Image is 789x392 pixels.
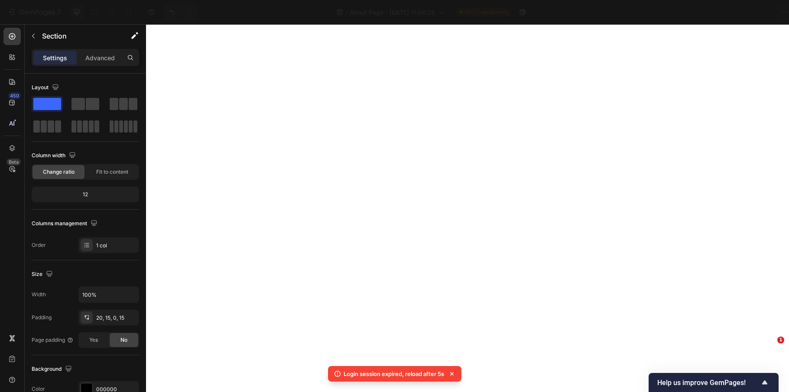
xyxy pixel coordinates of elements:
[657,377,770,388] button: Show survey - Help us improve GemPages!
[32,291,46,298] div: Width
[32,363,74,375] div: Background
[707,9,721,16] span: Save
[32,218,99,230] div: Columns management
[350,8,435,17] span: About Page - [DATE] 11:04:28
[3,3,65,21] button: 7
[33,188,137,201] div: 12
[79,287,139,302] input: Auto
[8,92,21,99] div: 450
[32,336,74,344] div: Page padding
[96,168,128,176] span: Fit to content
[146,24,789,392] iframe: Design area
[32,82,61,94] div: Layout
[699,3,728,21] button: Save
[42,31,113,41] p: Section
[760,350,780,370] iframe: Intercom live chat
[6,159,21,165] div: Beta
[163,3,198,21] div: Undo/Redo
[120,336,127,344] span: No
[32,314,52,321] div: Padding
[344,369,444,378] p: Login session expired, reload after 5s
[346,8,348,17] span: /
[731,3,768,21] button: Publish
[43,53,67,62] p: Settings
[657,379,760,387] span: Help us improve GemPages!
[89,336,98,344] span: Yes
[57,7,61,17] p: 7
[96,314,137,322] div: 20, 15, 0, 15
[739,8,760,17] div: Publish
[32,241,46,249] div: Order
[777,337,784,343] span: 1
[96,242,137,249] div: 1 col
[32,150,78,162] div: Column width
[43,168,75,176] span: Change ratio
[85,53,115,62] p: Advanced
[464,8,509,16] span: Need republishing
[32,269,55,280] div: Size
